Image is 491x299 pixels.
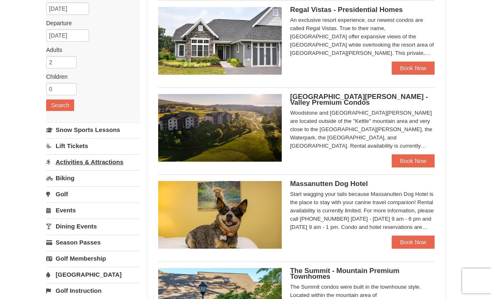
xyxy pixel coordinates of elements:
[46,267,140,282] a: [GEOGRAPHIC_DATA]
[290,93,428,106] span: [GEOGRAPHIC_DATA][PERSON_NAME] - Valley Premium Condos
[46,235,140,250] a: Season Passes
[46,202,140,218] a: Events
[158,94,282,162] img: 19219041-4-ec11c166.jpg
[158,181,282,249] img: 27428181-5-81c892a3.jpg
[46,46,133,54] label: Adults
[392,61,435,75] a: Book Now
[290,190,435,231] div: Start wagging your tails because Massanutten Dog Hotel is the place to stay with your canine trav...
[46,170,140,186] a: Biking
[46,138,140,153] a: Lift Tickets
[46,283,140,298] a: Golf Instruction
[46,19,133,27] label: Departure
[46,99,74,111] button: Search
[392,154,435,167] a: Book Now
[290,6,403,14] span: Regal Vistas - Presidential Homes
[290,109,435,150] div: Woodstone and [GEOGRAPHIC_DATA][PERSON_NAME] are located outside of the "Kettle" mountain area an...
[46,73,133,81] label: Children
[46,122,140,137] a: Snow Sports Lessons
[46,251,140,266] a: Golf Membership
[392,235,435,249] a: Book Now
[290,16,435,57] div: An exclusive resort experience, our newest condos are called Regal Vistas. True to their name, [G...
[46,219,140,234] a: Dining Events
[158,7,282,75] img: 19218991-1-902409a9.jpg
[290,267,399,280] span: The Summit - Mountain Premium Townhomes
[290,180,368,188] span: Massanutten Dog Hotel
[46,154,140,170] a: Activities & Attractions
[46,186,140,202] a: Golf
